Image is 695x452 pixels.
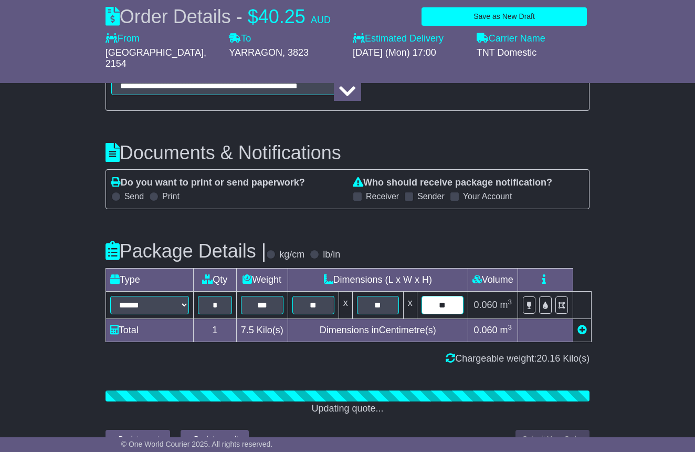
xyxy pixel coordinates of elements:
div: Updating quote... [106,403,590,415]
span: YARRAGON [229,47,282,58]
td: Dimensions in Centimetre(s) [288,319,468,342]
a: Add new item [577,325,587,335]
label: To [229,33,251,45]
span: 40.25 [258,6,306,27]
button: Save as New Draft [422,7,587,26]
td: Dimensions (L x W x H) [288,268,468,291]
h3: Package Details | [106,241,267,262]
h3: Documents & Notifications [106,142,590,163]
span: m [500,325,512,335]
span: 20.16 [536,353,560,364]
button: < Back to quote [106,430,171,448]
td: x [339,291,352,319]
span: Submit Your Order [522,435,583,443]
label: Receiver [366,191,399,201]
label: Your Account [463,191,512,201]
sup: 3 [508,298,512,306]
span: 7.5 [241,325,254,335]
td: 1 [193,319,236,342]
label: Do you want to print or send paperwork? [111,177,305,189]
td: Type [106,268,193,291]
div: Order Details - [106,5,331,28]
label: lb/in [323,249,340,261]
span: © One World Courier 2025. All rights reserved. [121,440,273,448]
td: x [403,291,417,319]
span: m [500,300,512,310]
span: , 2154 [106,47,206,69]
div: TNT Domestic [477,47,590,59]
span: [GEOGRAPHIC_DATA] [106,47,204,58]
label: Who should receive package notification? [353,177,552,189]
label: Carrier Name [477,33,545,45]
button: Submit Your Order [515,430,589,448]
div: [DATE] (Mon) 17:00 [353,47,466,59]
label: kg/cm [279,249,304,261]
span: 0.060 [473,325,497,335]
label: Sender [417,191,445,201]
span: 0.060 [473,300,497,310]
span: $ [248,6,258,27]
label: Send [124,191,144,201]
td: Volume [468,268,518,291]
div: Chargeable weight: Kilo(s) [106,353,590,365]
td: Total [106,319,193,342]
td: Qty [193,268,236,291]
td: Weight [236,268,288,291]
button: < Back to results [181,430,249,448]
label: From [106,33,140,45]
td: Kilo(s) [236,319,288,342]
span: , 3823 [282,47,309,58]
span: AUD [311,15,331,25]
label: Estimated Delivery [353,33,466,45]
label: Print [162,191,180,201]
sup: 3 [508,323,512,331]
